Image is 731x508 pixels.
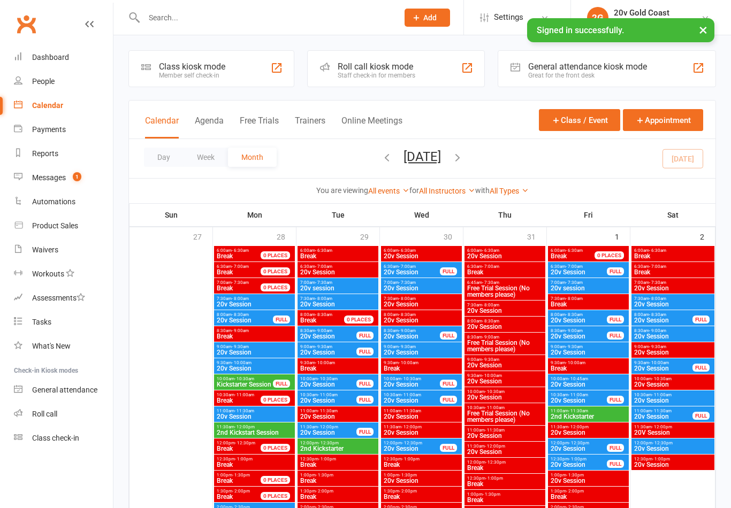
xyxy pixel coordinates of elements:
[634,360,693,365] span: 9:30am
[399,296,416,301] span: - 8:00am
[232,248,249,253] span: - 6:30am
[300,253,376,259] span: Break
[528,72,647,79] div: Great for the front desk
[383,413,460,420] span: 20v Session
[14,286,113,310] a: Assessments
[467,357,543,362] span: 9:00am
[634,312,693,317] span: 8:00am
[300,296,376,301] span: 7:30am
[634,413,693,420] span: 20v Session
[315,280,332,285] span: - 7:30am
[568,392,588,397] span: - 11:00am
[300,312,357,317] span: 8:00am
[634,248,712,253] span: 6:00am
[634,409,693,413] span: 11:00am
[566,328,583,333] span: - 9:00am
[467,340,543,352] span: Free Trial Session (No members please)
[399,312,416,317] span: - 8:30am
[444,227,463,245] div: 30
[494,5,523,29] span: Settings
[14,94,113,118] a: Calendar
[467,248,543,253] span: 6:00am
[217,397,233,404] span: Break
[607,267,624,275] div: FULL
[316,186,368,195] strong: You are viewing
[216,344,293,349] span: 9:00am
[383,349,460,356] span: 20v Session
[419,187,475,195] a: All Instructors
[300,381,357,388] span: 20v Session
[550,296,627,301] span: 7:30am
[463,204,547,226] th: Thu
[300,376,357,381] span: 10:00am
[467,269,543,275] span: Break
[403,149,441,164] button: [DATE]
[566,264,583,269] span: - 7:00am
[368,187,409,195] a: All events
[383,344,460,349] span: 9:00am
[383,333,440,340] span: 20v Session
[550,397,607,404] span: 20v Session
[630,204,715,226] th: Sat
[240,116,279,138] button: Free Trials
[649,264,666,269] span: - 7:00am
[383,301,460,307] span: 20v Session
[32,77,55,86] div: People
[634,344,712,349] span: 9:00am
[145,116,179,138] button: Calendar
[550,301,627,307] span: Break
[216,381,273,388] span: Kickstarter Session
[566,280,583,285] span: - 7:30am
[234,409,254,413] span: - 11:30am
[315,344,332,349] span: - 9:30am
[634,365,693,372] span: 20v Session
[232,280,249,285] span: - 7:30am
[300,264,376,269] span: 6:30am
[467,405,543,410] span: 10:30am
[261,251,290,259] div: 0 PLACES
[692,364,710,372] div: FULL
[273,380,290,388] div: FULL
[482,335,499,340] span: - 9:00am
[217,284,233,292] span: Break
[423,13,437,22] span: Add
[547,204,630,226] th: Fri
[634,397,712,404] span: 20v Session
[467,280,543,285] span: 6:45am
[32,386,97,394] div: General attendance
[32,318,51,326] div: Tasks
[234,392,254,397] span: - 11:00am
[14,190,113,214] a: Automations
[32,101,63,110] div: Calendar
[399,344,416,349] span: - 9:30am
[383,392,440,397] span: 10:30am
[383,328,440,333] span: 8:30am
[399,248,416,253] span: - 6:30am
[401,392,421,397] span: - 11:00am
[383,285,460,291] span: 20v Session
[383,397,440,404] span: 20v Session
[383,376,440,381] span: 10:00am
[692,315,710,324] div: FULL
[300,328,357,333] span: 8:30am
[634,349,712,356] span: 20v Session
[300,301,376,307] span: 20v Session
[14,166,113,190] a: Messages 1
[14,378,113,402] a: General attendance kiosk mode
[356,348,374,356] div: FULL
[467,307,543,314] span: 20v Session
[14,142,113,166] a: Reports
[550,285,627,291] span: 20v session
[13,11,40,37] a: Clubworx
[527,227,546,245] div: 31
[159,72,225,79] div: Member self check-in
[234,425,255,429] span: - 12:00pm
[700,227,715,245] div: 2
[537,25,624,35] span: Signed in successfully.
[607,332,624,340] div: FULL
[550,349,627,356] span: 20v Session
[615,227,630,245] div: 1
[14,310,113,334] a: Tasks
[300,280,376,285] span: 7:00am
[550,333,607,340] span: 20v Session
